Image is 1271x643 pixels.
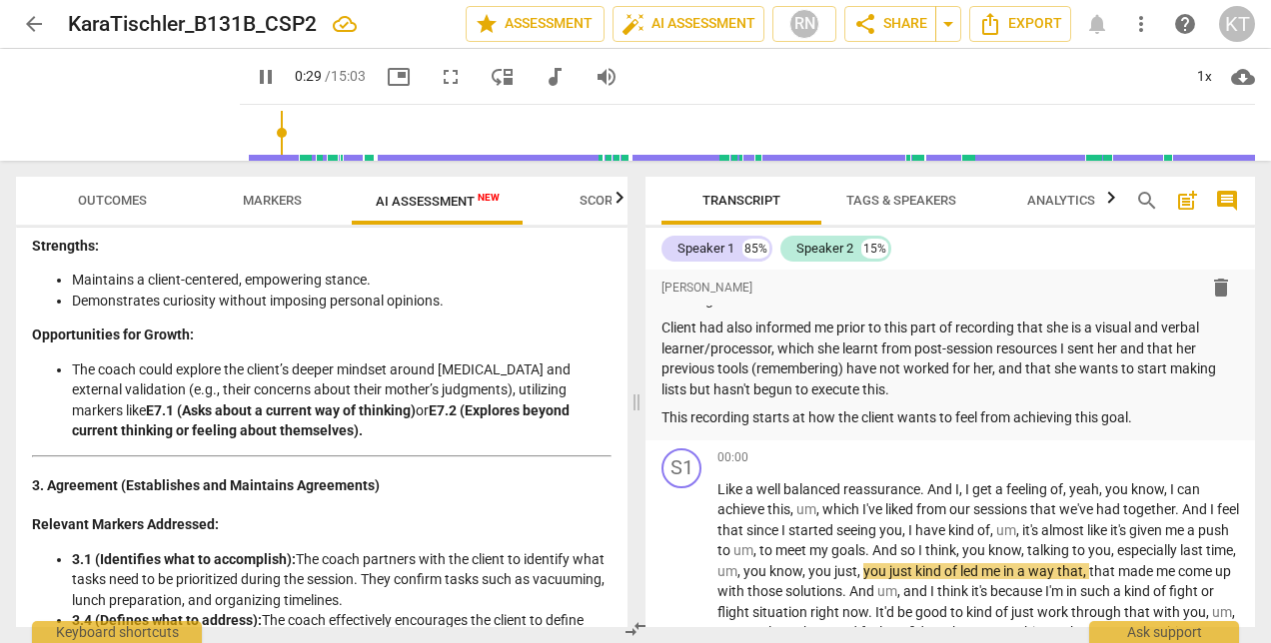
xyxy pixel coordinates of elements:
span: to [759,542,775,558]
span: you [863,563,889,579]
div: Speaker 1 [677,239,734,259]
button: Volume [589,59,625,95]
span: kind [1124,583,1153,599]
span: . [865,542,872,558]
span: move_down [491,65,515,89]
div: 15% [861,239,888,259]
span: come [1178,563,1215,579]
span: good [915,604,950,620]
span: flight [717,604,752,620]
strong: Relevant Markers Addressed: [32,516,219,532]
span: it's [1110,522,1129,538]
span: just [834,563,857,579]
button: View player as separate pane [485,59,521,95]
span: with [1153,604,1183,620]
span: I [735,624,742,640]
span: that [1089,563,1118,579]
span: since [746,522,781,538]
span: you [1183,604,1206,620]
span: And [849,583,877,599]
span: And [927,481,955,497]
span: Markers [243,193,302,208]
span: meet [775,542,809,558]
span: well [756,481,783,497]
span: in [1066,583,1080,599]
span: , [1206,604,1212,620]
span: a [1187,522,1198,538]
span: , [959,481,965,497]
div: Change speaker [661,448,701,488]
div: All changes saved [333,12,357,36]
span: New [478,192,500,203]
span: get [972,481,995,497]
span: , [1233,542,1236,558]
span: talking [1027,542,1072,558]
span: to [950,604,966,620]
span: made [1118,563,1156,579]
span: especially [1117,542,1180,558]
span: up [1215,563,1231,579]
span: feeling [1006,481,1050,497]
span: It'd [875,604,897,620]
span: me [981,563,1003,579]
span: , [790,501,796,517]
p: Client had also informed me prior to this part of recording that she is a visual and verbal learn... [661,318,1239,399]
span: , [1083,563,1089,579]
h2: KaraTischler_B131B_CSP2 [68,12,317,37]
span: search [1135,189,1159,213]
button: Add summary [1171,185,1203,217]
span: a [1113,583,1124,599]
span: of [944,563,960,579]
span: Analytics [1027,193,1095,208]
span: Filler word [796,501,816,517]
span: sessions [973,501,1030,517]
span: audiotrack [543,65,567,89]
button: Search [1131,185,1163,217]
span: Export [978,12,1062,36]
span: me [1165,522,1187,538]
span: delete [1209,276,1233,300]
span: Tags & Speakers [846,193,956,208]
span: my [809,542,831,558]
button: Picture in picture [381,59,417,95]
span: pause [254,65,278,89]
span: work [1037,604,1071,620]
span: of [995,604,1011,620]
span: situation [752,604,810,620]
span: from [916,501,949,517]
button: KT [1219,6,1255,42]
button: Switch to audio player [537,59,573,95]
span: those [747,583,785,599]
span: Like [717,481,745,497]
span: volume_up [595,65,619,89]
span: comment [1215,189,1239,213]
span: it's [1022,522,1041,538]
div: Speaker 2 [796,239,853,259]
strong: 3.1 (Identifies what to accomplish): [72,551,296,567]
span: goals [831,542,865,558]
span: , [897,583,903,599]
div: 1x [1185,61,1223,93]
span: know [1131,481,1164,497]
span: I'm [1045,583,1066,599]
span: with [717,583,747,599]
span: help [1173,12,1197,36]
span: had [1096,501,1123,517]
span: what [1059,624,1094,640]
span: to [717,542,733,558]
span: I [976,624,983,640]
span: And [872,542,900,558]
span: , [990,522,996,538]
span: in [1003,563,1017,579]
span: such [1080,583,1113,599]
span: 00:00 [717,449,748,466]
li: Maintains a client-centered, empowering stance. [72,270,612,291]
span: I've [862,501,885,517]
span: can [1177,481,1200,497]
span: last [1180,542,1206,558]
span: I [918,542,925,558]
span: feel [1217,501,1239,517]
span: kind [966,604,995,620]
span: post_add [1175,189,1199,213]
